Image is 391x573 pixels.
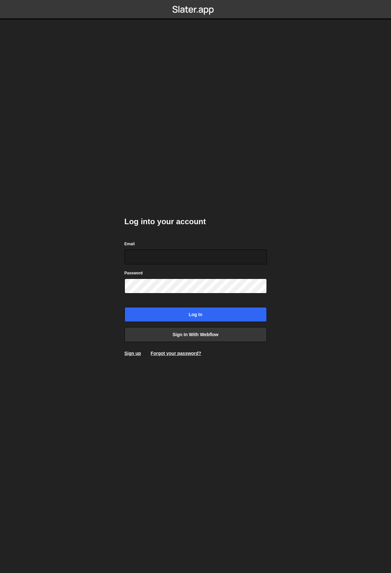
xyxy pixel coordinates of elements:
a: Forgot your password? [151,351,201,356]
a: Sign in with Webflow [125,327,267,342]
label: Email [125,241,135,247]
a: Sign up [125,351,141,356]
h2: Log into your account [125,216,267,227]
label: Password [125,270,143,276]
input: Log in [125,307,267,322]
